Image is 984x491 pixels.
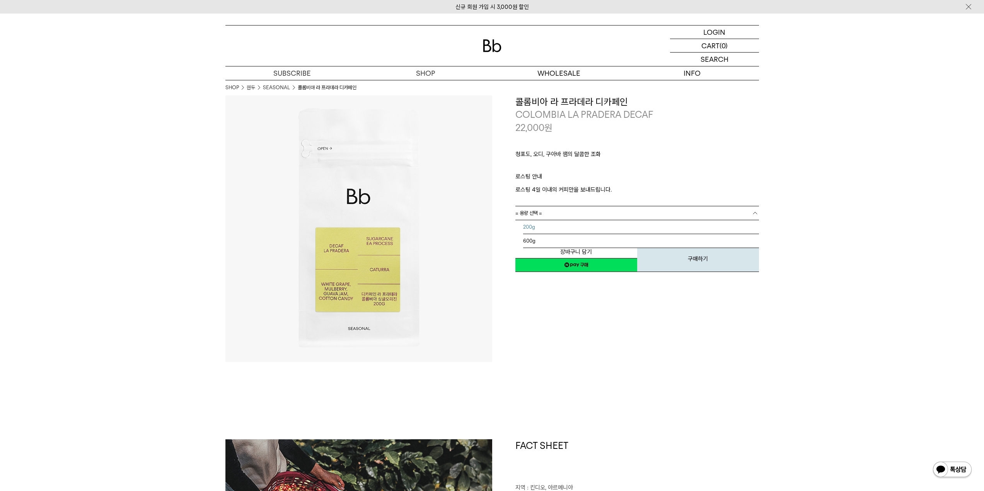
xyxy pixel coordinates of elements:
p: COLOMBIA LA PRADERA DECAF [515,108,759,121]
span: = 용량 선택 = [515,206,542,220]
p: 22,000 [515,121,553,134]
a: SUBSCRIBE [225,66,359,80]
p: INFO [626,66,759,80]
p: LOGIN [703,25,725,39]
p: WHOLESALE [492,66,626,80]
li: 200g [523,220,759,234]
a: LOGIN [670,25,759,39]
button: 구매하기 [637,245,759,272]
p: 로스팅 안내 [515,172,759,185]
li: 600g [523,234,759,248]
button: 장바구니 담기 [515,245,637,258]
p: 청포도, 오디, 구아바 잼의 달콤한 조화 [515,150,759,163]
p: ㅤ [515,163,759,172]
p: (0) [720,39,728,52]
img: 카카오톡 채널 1:1 채팅 버튼 [932,461,972,479]
a: 원두 [247,84,255,92]
a: 새창 [515,258,637,272]
a: 신규 회원 가입 시 3,000원 할인 [455,3,529,10]
p: 로스팅 4일 이내의 커피만을 보내드립니다. [515,185,759,194]
a: SHOP [225,84,239,92]
h3: 콜롬비아 라 프라데라 디카페인 [515,95,759,109]
span: : 킨디오, 아르메니아 [527,484,573,491]
p: SEARCH [701,53,728,66]
span: 지역 [515,484,525,491]
h1: FACT SHEET [515,439,759,483]
img: 콜롬비아 라 프라데라 디카페인 [225,95,492,362]
a: CART (0) [670,39,759,53]
p: CART [701,39,720,52]
img: 로고 [483,39,501,52]
a: SHOP [359,66,492,80]
span: 원 [544,122,553,133]
li: 콜롬비아 라 프라데라 디카페인 [298,84,356,92]
a: SEASONAL [263,84,290,92]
